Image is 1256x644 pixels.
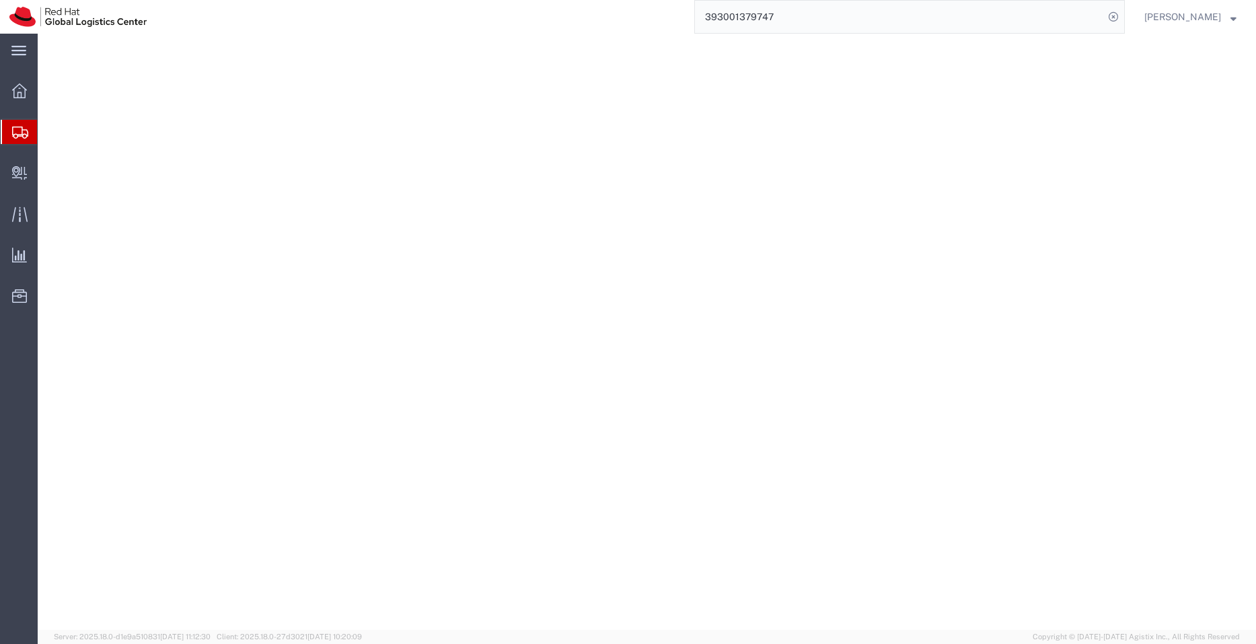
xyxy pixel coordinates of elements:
button: [PERSON_NAME] [1144,9,1237,25]
span: Server: 2025.18.0-d1e9a510831 [54,633,211,641]
span: Pallav Sen Gupta [1144,9,1221,24]
span: [DATE] 10:20:09 [307,633,362,641]
img: logo [9,7,147,27]
span: [DATE] 11:12:30 [160,633,211,641]
span: Copyright © [DATE]-[DATE] Agistix Inc., All Rights Reserved [1033,631,1240,643]
input: Search for shipment number, reference number [695,1,1104,33]
span: Client: 2025.18.0-27d3021 [217,633,362,641]
iframe: FS Legacy Container [38,34,1256,630]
